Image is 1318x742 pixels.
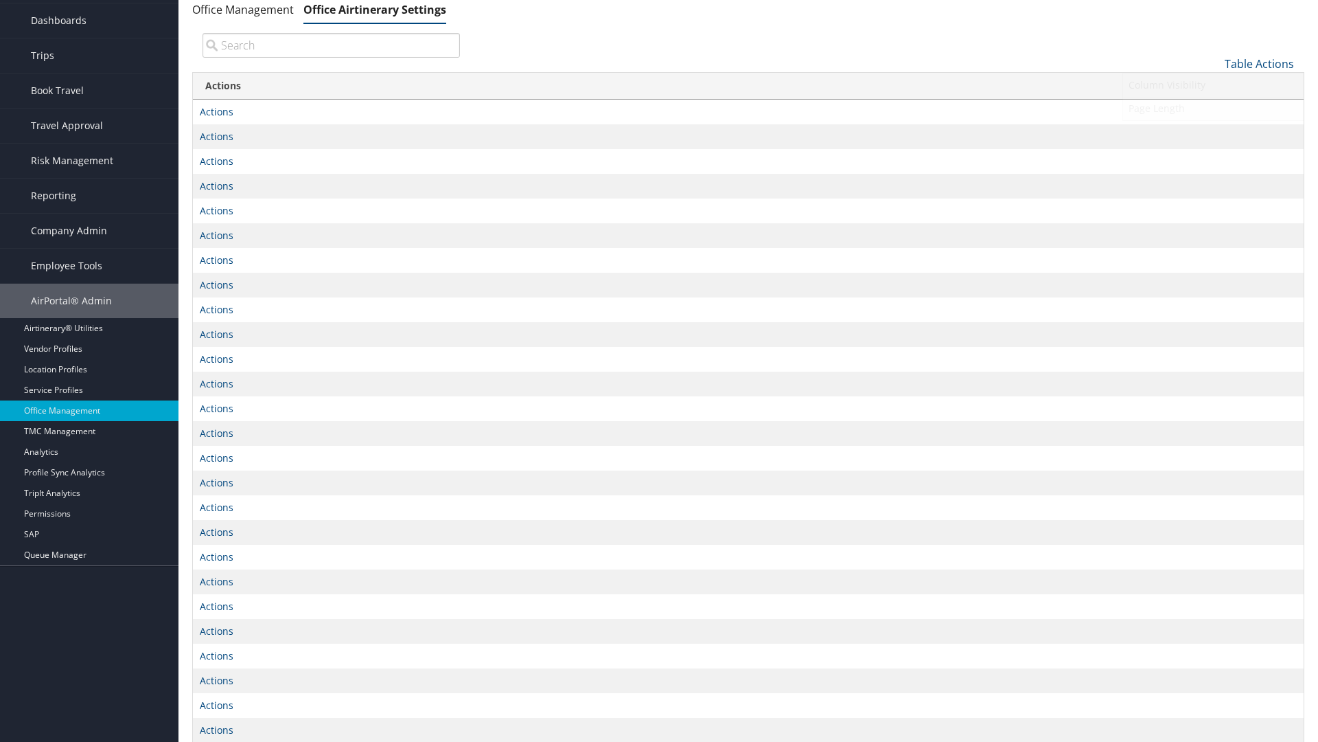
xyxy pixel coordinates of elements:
[31,144,113,178] span: Risk Management
[31,3,86,38] span: Dashboards
[31,74,84,108] span: Book Travel
[31,109,103,143] span: Travel Approval
[31,214,107,248] span: Company Admin
[1123,97,1304,120] a: Page Length
[1123,74,1304,97] a: Column Visibility
[31,38,54,73] span: Trips
[31,249,102,283] span: Employee Tools
[31,179,76,213] span: Reporting
[31,284,112,318] span: AirPortal® Admin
